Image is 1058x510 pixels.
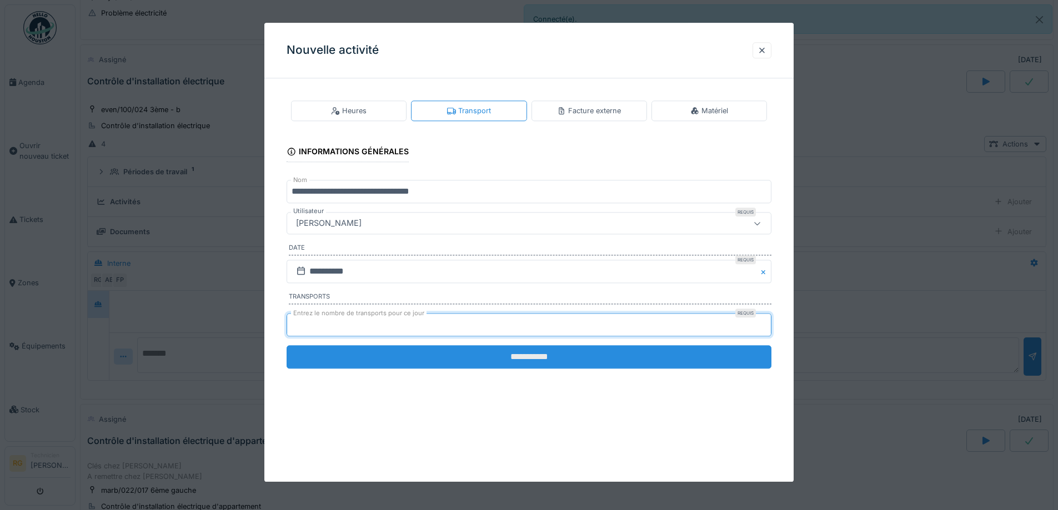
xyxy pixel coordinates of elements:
[735,309,756,317] div: Requis
[291,176,309,185] label: Nom
[331,105,367,116] div: Heures
[557,105,621,116] div: Facture externe
[291,309,427,318] label: Entrez le nombre de transports pour ce jour
[289,292,771,304] label: Transports
[289,244,771,256] label: Date
[447,105,491,116] div: Transport
[292,218,366,230] div: [PERSON_NAME]
[690,105,728,116] div: Matériel
[735,255,756,264] div: Requis
[759,260,771,283] button: Close
[287,144,409,163] div: Informations générales
[291,207,326,216] label: Utilisateur
[287,43,379,57] h3: Nouvelle activité
[735,208,756,217] div: Requis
